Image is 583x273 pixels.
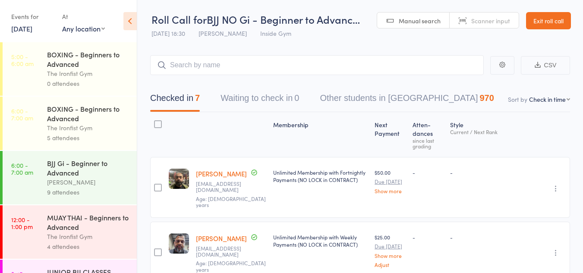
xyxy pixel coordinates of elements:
div: At [62,9,105,24]
a: 6:00 -7:00 amBOXING - Beginners to AdvancedThe Ironfist Gym5 attendees [3,97,137,150]
div: $50.00 [375,169,406,194]
time: 6:00 - 7:00 am [11,107,33,121]
a: Show more [375,253,406,258]
div: [PERSON_NAME] [47,177,129,187]
div: 7 [195,93,200,103]
small: Due [DATE] [375,243,406,249]
small: Azhar666@hotmail.com.au [196,181,266,193]
div: - [450,233,501,241]
div: - [413,169,443,176]
span: Scanner input [471,16,510,25]
span: Age: [DEMOGRAPHIC_DATA] years [196,259,266,273]
div: 9 attendees [47,187,129,197]
div: Style [447,116,504,153]
div: 0 [294,93,299,103]
button: CSV [521,56,570,75]
button: Checked in7 [150,89,200,112]
img: image1747029995.png [169,233,189,254]
div: BJJ Gi - Beginner to Advanced [47,158,129,177]
div: $25.00 [375,233,406,267]
a: [PERSON_NAME] [196,234,247,243]
div: Unlimited Membership with Weekly Payments (NO LOCK in CONTRACT) [273,233,368,248]
div: Current / Next Rank [450,129,501,135]
a: Exit roll call [526,12,571,29]
img: image1746837300.png [169,169,189,189]
div: Events for [11,9,54,24]
button: Other students in [GEOGRAPHIC_DATA]970 [320,89,494,112]
time: 5:00 - 6:00 am [11,53,34,67]
div: 970 [479,93,494,103]
label: Sort by [508,95,527,104]
div: 0 attendees [47,78,129,88]
span: Inside Gym [260,29,291,38]
div: Unlimited Membership with Fortnightly Payments (NO LOCK in CONTRACT) [273,169,368,183]
input: Search by name [150,55,484,75]
div: BOXING - Beginners to Advanced [47,104,129,123]
div: - [450,169,501,176]
small: Due [DATE] [375,179,406,185]
a: Show more [375,188,406,194]
div: Membership [270,116,371,153]
div: 4 attendees [47,242,129,251]
div: Any location [62,24,105,33]
button: Waiting to check in0 [221,89,299,112]
div: since last grading [413,138,443,149]
small: Mehraan.mehkari@gmail.com [196,245,266,258]
div: The Ironfist Gym [47,123,129,133]
a: 12:00 -1:00 pmMUAY THAI - Beginners to AdvancedThe Ironfist Gym4 attendees [3,205,137,259]
span: [PERSON_NAME] [199,29,247,38]
span: Manual search [399,16,441,25]
div: - [413,233,443,241]
div: Atten­dances [409,116,447,153]
span: Roll Call for [151,12,207,26]
time: 12:00 - 1:00 pm [11,216,33,230]
a: 6:00 -7:00 amBJJ Gi - Beginner to Advanced[PERSON_NAME]9 attendees [3,151,137,204]
a: Adjust [375,262,406,267]
div: The Ironfist Gym [47,69,129,78]
span: [DATE] 18:30 [151,29,185,38]
div: BOXING - Beginners to Advanced [47,50,129,69]
div: MUAY THAI - Beginners to Advanced [47,213,129,232]
div: Next Payment [371,116,409,153]
a: [PERSON_NAME] [196,169,247,178]
span: Age: [DEMOGRAPHIC_DATA] years [196,195,266,208]
time: 6:00 - 7:00 am [11,162,33,176]
div: 5 attendees [47,133,129,143]
div: Check in time [529,95,566,104]
div: The Ironfist Gym [47,232,129,242]
span: BJJ NO Gi - Beginner to Advanc… [207,12,360,26]
a: 5:00 -6:00 amBOXING - Beginners to AdvancedThe Ironfist Gym0 attendees [3,42,137,96]
a: [DATE] [11,24,32,33]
